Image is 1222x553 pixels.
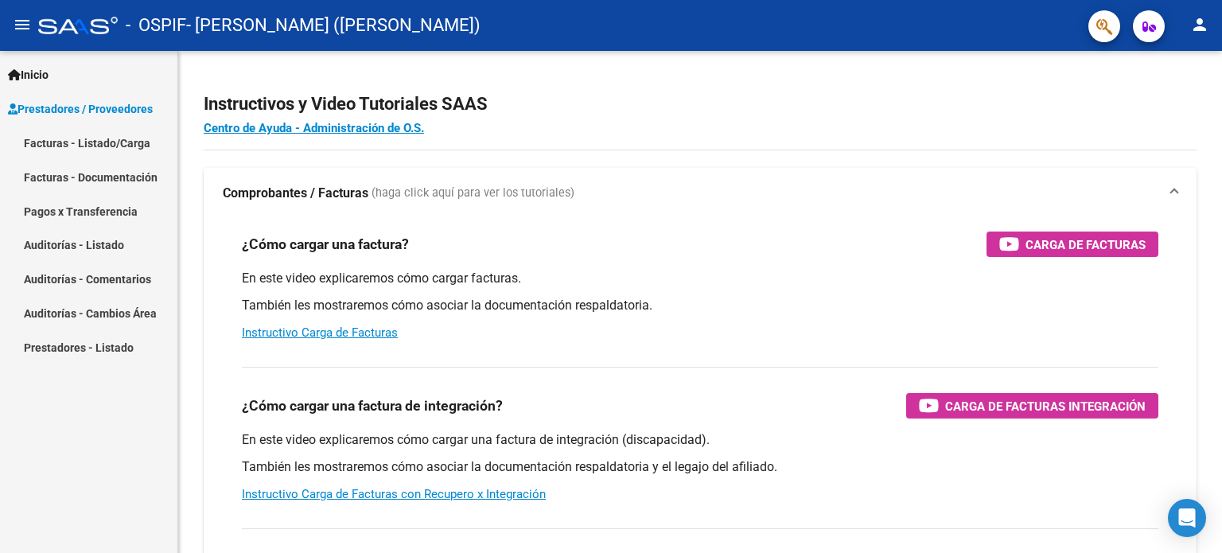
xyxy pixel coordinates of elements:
span: - OSPIF [126,8,186,43]
h2: Instructivos y Video Tutoriales SAAS [204,89,1197,119]
span: Prestadores / Proveedores [8,100,153,118]
span: Carga de Facturas Integración [945,396,1146,416]
p: También les mostraremos cómo asociar la documentación respaldatoria y el legajo del afiliado. [242,458,1158,476]
h3: ¿Cómo cargar una factura? [242,233,409,255]
mat-icon: menu [13,15,32,34]
span: - [PERSON_NAME] ([PERSON_NAME]) [186,8,481,43]
a: Instructivo Carga de Facturas con Recupero x Integración [242,487,546,501]
span: Inicio [8,66,49,84]
mat-icon: person [1190,15,1209,34]
button: Carga de Facturas Integración [906,393,1158,419]
strong: Comprobantes / Facturas [223,185,368,202]
h3: ¿Cómo cargar una factura de integración? [242,395,503,417]
a: Centro de Ayuda - Administración de O.S. [204,121,424,135]
p: En este video explicaremos cómo cargar una factura de integración (discapacidad). [242,431,1158,449]
div: Open Intercom Messenger [1168,499,1206,537]
mat-expansion-panel-header: Comprobantes / Facturas (haga click aquí para ver los tutoriales) [204,168,1197,219]
span: Carga de Facturas [1025,235,1146,255]
p: También les mostraremos cómo asociar la documentación respaldatoria. [242,297,1158,314]
a: Instructivo Carga de Facturas [242,325,398,340]
span: (haga click aquí para ver los tutoriales) [372,185,574,202]
button: Carga de Facturas [987,232,1158,257]
p: En este video explicaremos cómo cargar facturas. [242,270,1158,287]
